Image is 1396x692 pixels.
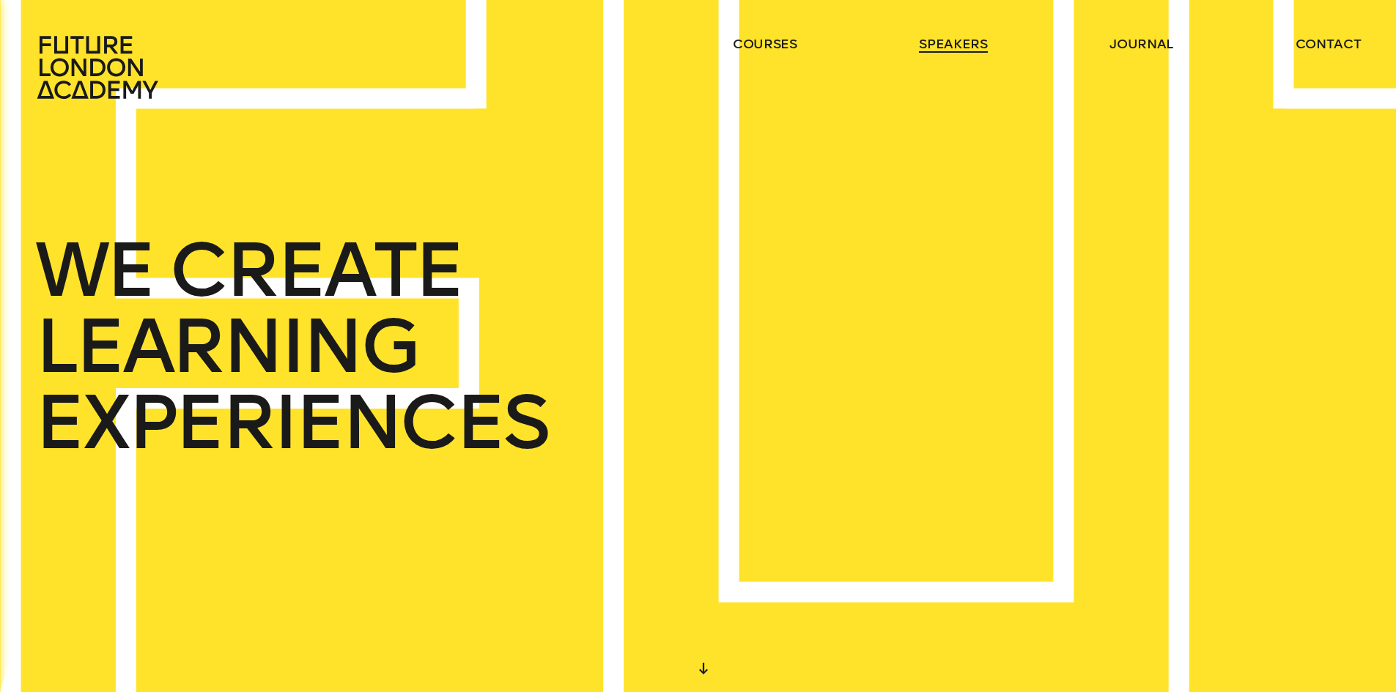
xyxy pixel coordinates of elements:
a: speakers [919,35,987,53]
span: CREATE [169,232,462,308]
a: courses [733,35,797,53]
span: EXPERIENCES [35,384,548,461]
span: WE [35,232,153,308]
a: journal [1109,35,1173,53]
span: LEARNING [35,308,418,384]
a: contact [1296,35,1362,53]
